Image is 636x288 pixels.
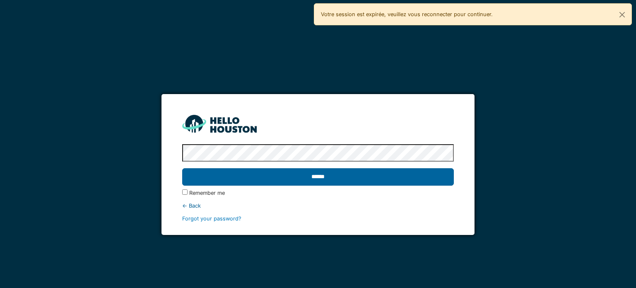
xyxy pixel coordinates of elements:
[314,3,632,25] div: Votre session est expirée, veuillez vous reconnecter pour continuer.
[182,215,241,222] a: Forgot your password?
[182,202,453,210] div: ← Back
[189,189,225,197] label: Remember me
[613,4,631,26] button: Close
[182,115,257,133] img: HH_line-BYnF2_Hg.png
